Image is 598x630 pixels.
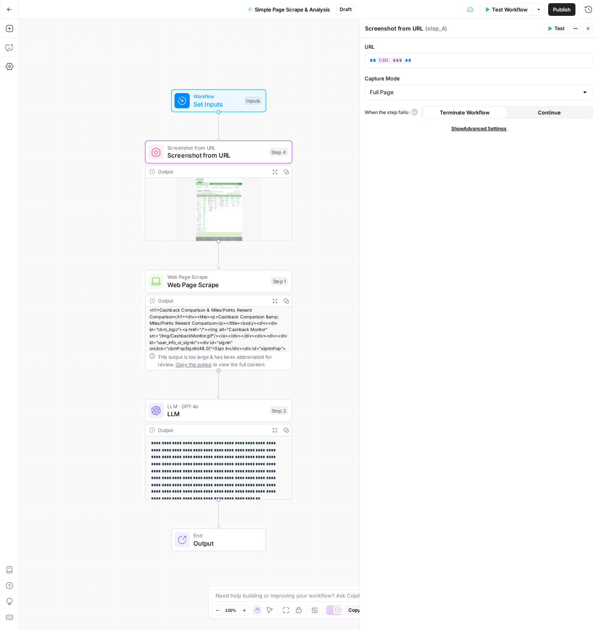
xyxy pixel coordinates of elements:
g: Edge from step_2 to end [217,500,220,527]
label: Capture Mode [365,74,593,82]
span: Web Page Scrape [167,273,267,281]
span: Show Advanced Settings [451,125,507,132]
span: Web Page Scrape [167,280,267,289]
div: Output [158,168,266,175]
div: Output [158,426,266,434]
button: Test [544,23,568,34]
span: Publish [553,6,571,13]
span: Workflow [193,93,240,100]
button: Continue [507,106,592,119]
span: Continue [538,108,561,116]
button: Simple Page Scrape & Analysis [243,3,335,16]
div: Inputs [244,97,262,105]
div: EndOutput [145,528,292,551]
label: URL [365,43,593,51]
button: Publish [548,3,575,16]
span: ( step_4 ) [425,25,447,32]
span: Test [554,25,564,32]
span: Screenshot from URL [167,144,265,152]
div: Screenshot from URLScreenshot from URLStep 4Output [145,141,292,241]
span: LLM [167,409,266,419]
span: Draft [340,6,352,13]
textarea: Screenshot from URL [365,25,423,32]
img: https---www.cashbackmonitor.com-cashback-store-1800lighting-_1747843496.png [146,178,292,253]
span: Copy the output [176,362,212,367]
span: End [193,532,258,539]
div: Web Page ScrapeWeb Page ScrapeStep 1Output<h1>Cashback Comparison & Miles/Points Reward Compariso... [145,270,292,371]
span: 120% [225,607,236,613]
span: Output [193,539,258,548]
div: Step 1 [271,277,288,286]
span: Set Inputs [193,99,240,109]
g: Edge from step_4 to step_1 [217,241,220,269]
div: Output [158,297,266,305]
div: Step 4 [269,148,288,156]
span: Test Workflow [492,6,528,13]
span: Terminate Workflow [440,108,490,116]
button: Test Workflow [480,3,532,16]
div: WorkflowSet InputsInputs [145,89,292,112]
span: LLM · GPT-4o [167,402,266,410]
div: This output is too large & has been abbreviated for review. to view the full content. [158,353,288,368]
span: Screenshot from URL [167,150,265,160]
span: Simple Page Scrape & Analysis [255,6,330,13]
g: Edge from start to step_4 [217,112,220,140]
div: Step 2 [270,406,288,415]
g: Edge from step_1 to step_2 [217,370,220,398]
span: Copy [348,607,360,614]
a: When the step fails: [365,109,418,116]
input: Full Page [370,88,579,96]
button: Copy [345,605,363,615]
